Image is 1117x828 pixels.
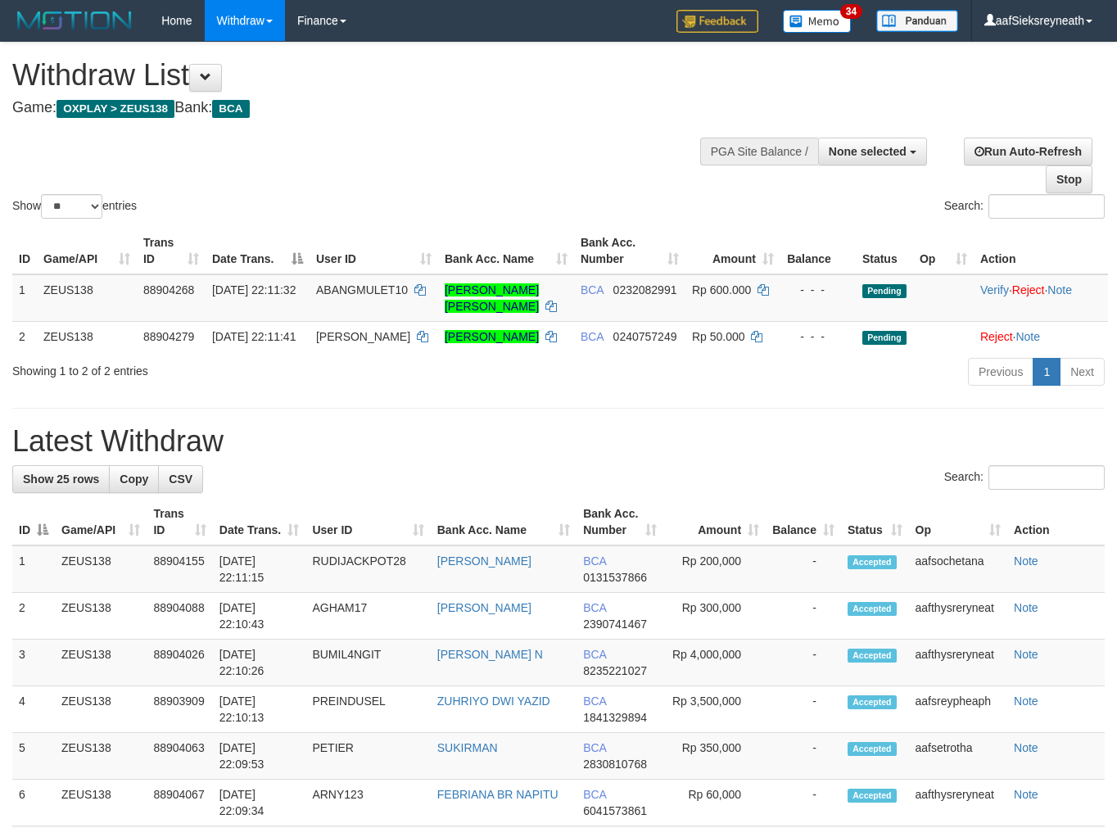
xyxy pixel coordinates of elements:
a: Note [1014,554,1038,568]
span: Copy 2830810768 to clipboard [583,758,647,771]
span: Copy 2390741467 to clipboard [583,618,647,631]
td: Rp 350,000 [663,733,766,780]
a: Note [1047,283,1072,296]
th: Game/API: activate to sort column ascending [55,499,147,545]
td: - [766,593,841,640]
span: OXPLAY > ZEUS138 [57,100,174,118]
td: AGHAM17 [305,593,430,640]
div: Showing 1 to 2 of 2 entries [12,356,453,379]
a: [PERSON_NAME] N [437,648,543,661]
th: Game/API: activate to sort column ascending [37,228,137,274]
span: Accepted [848,742,897,756]
td: - [766,780,841,826]
th: Bank Acc. Number: activate to sort column ascending [577,499,663,545]
td: 88904067 [147,780,212,826]
th: Op: activate to sort column ascending [909,499,1008,545]
a: [PERSON_NAME] [445,330,539,343]
a: SUKIRMAN [437,741,498,754]
td: 4 [12,686,55,733]
td: 5 [12,733,55,780]
td: 88904063 [147,733,212,780]
span: Copy 8235221027 to clipboard [583,664,647,677]
a: Show 25 rows [12,465,110,493]
th: Trans ID: activate to sort column ascending [137,228,206,274]
td: 88904026 [147,640,212,686]
td: ARNY123 [305,780,430,826]
div: - - - [787,328,849,345]
th: Bank Acc. Number: activate to sort column ascending [574,228,685,274]
input: Search: [988,465,1105,490]
a: Verify [980,283,1009,296]
th: Bank Acc. Name: activate to sort column ascending [431,499,577,545]
a: Note [1014,741,1038,754]
label: Search: [944,194,1105,219]
span: ABANGMULET10 [316,283,408,296]
td: Rp 200,000 [663,545,766,593]
td: · [974,321,1108,351]
td: 88904155 [147,545,212,593]
td: ZEUS138 [37,274,137,322]
a: Copy [109,465,159,493]
td: Rp 60,000 [663,780,766,826]
span: Accepted [848,602,897,616]
td: [DATE] 22:11:15 [213,545,306,593]
td: 88903909 [147,686,212,733]
span: [DATE] 22:11:32 [212,283,296,296]
span: Accepted [848,695,897,709]
a: [PERSON_NAME] [PERSON_NAME] [445,283,539,313]
span: Pending [862,284,907,298]
span: BCA [212,100,249,118]
a: ZUHRIYO DWI YAZID [437,695,550,708]
a: [PERSON_NAME] [437,554,531,568]
td: ZEUS138 [55,545,147,593]
td: aafsochetana [909,545,1008,593]
th: Balance [780,228,856,274]
span: Copy 0131537866 to clipboard [583,571,647,584]
span: Rp 600.000 [692,283,751,296]
span: Show 25 rows [23,473,99,486]
a: Note [1014,648,1038,661]
td: [DATE] 22:10:26 [213,640,306,686]
span: Copy 0240757249 to clipboard [613,330,677,343]
td: aafsreypheaph [909,686,1008,733]
h1: Latest Withdraw [12,425,1105,458]
a: Note [1015,330,1040,343]
a: Next [1060,358,1105,386]
td: [DATE] 22:09:34 [213,780,306,826]
span: Copy [120,473,148,486]
img: panduan.png [876,10,958,32]
td: - [766,545,841,593]
div: - - - [787,282,849,298]
th: Amount: activate to sort column ascending [663,499,766,545]
th: Trans ID: activate to sort column ascending [147,499,212,545]
span: 88904279 [143,330,194,343]
th: Balance: activate to sort column ascending [766,499,841,545]
a: 1 [1033,358,1060,386]
td: Rp 3,500,000 [663,686,766,733]
td: ZEUS138 [55,640,147,686]
span: BCA [581,283,604,296]
a: Note [1014,695,1038,708]
span: Accepted [848,555,897,569]
td: ZEUS138 [55,686,147,733]
td: 1 [12,545,55,593]
td: 88904088 [147,593,212,640]
img: MOTION_logo.png [12,8,137,33]
a: Note [1014,788,1038,801]
h1: Withdraw List [12,59,728,92]
span: BCA [581,330,604,343]
div: PGA Site Balance / [700,138,818,165]
td: aafsetrotha [909,733,1008,780]
span: 88904268 [143,283,194,296]
td: [DATE] 22:10:43 [213,593,306,640]
th: Action [974,228,1108,274]
span: BCA [583,554,606,568]
a: Stop [1046,165,1092,193]
td: PETIER [305,733,430,780]
span: 34 [840,4,862,19]
a: Run Auto-Refresh [964,138,1092,165]
td: · · [974,274,1108,322]
th: Action [1007,499,1105,545]
a: Previous [968,358,1033,386]
td: aafthysreryneat [909,593,1008,640]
